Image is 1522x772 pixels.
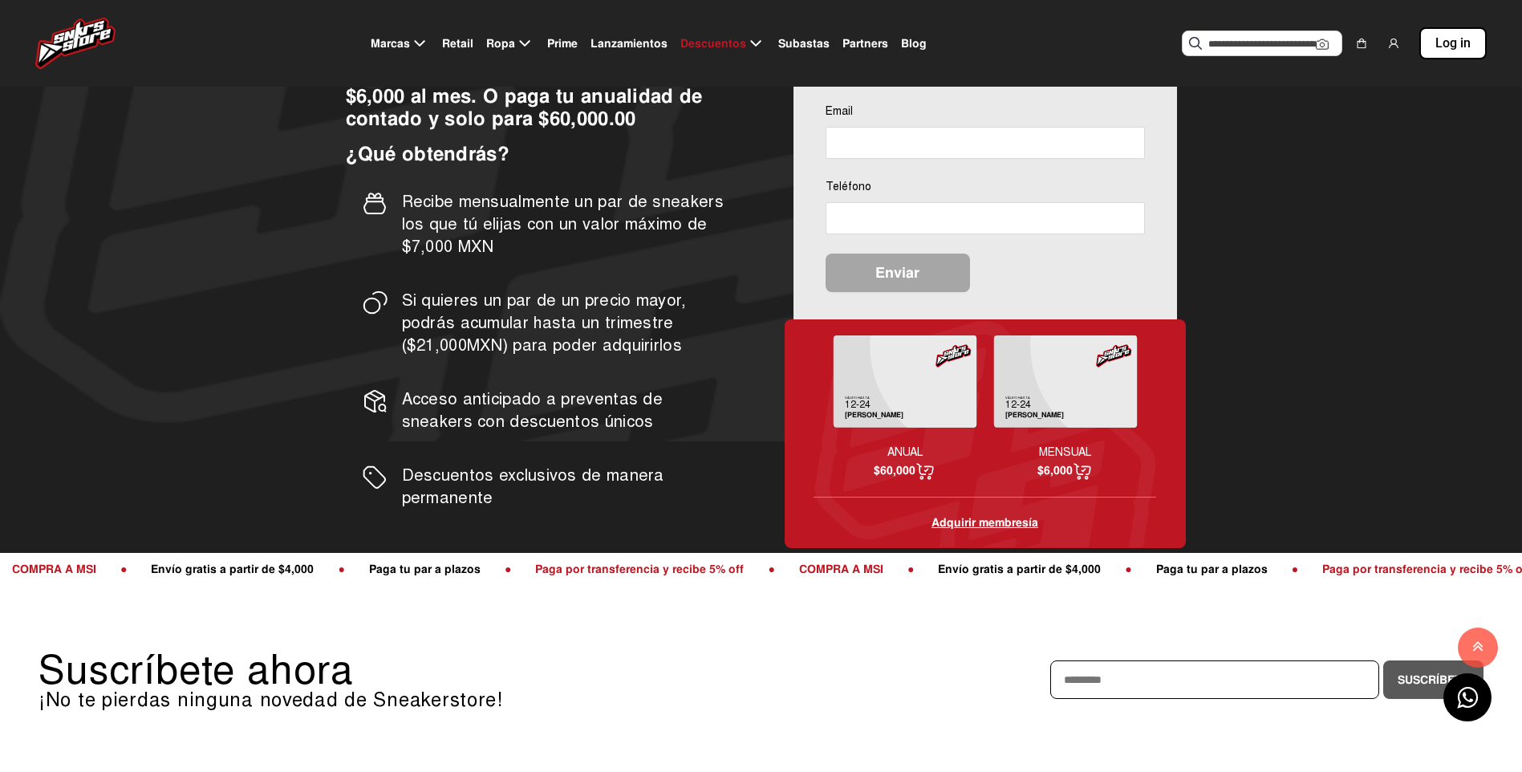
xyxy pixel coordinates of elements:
tspan: 12-24 [844,399,870,410]
span: ● [326,562,356,576]
span: Paga por transferencia y recibe 5% off [523,562,756,576]
p: Email [826,103,1145,120]
span: Retail [442,35,473,52]
span: Lanzamientos [591,35,668,52]
span: Si quieres un par de un precio mayor, podrás acumular hasta un trimestre ($21,000MXN) para poder ... [402,291,687,356]
img: user [1387,37,1400,50]
p: Suscríbete ahora [39,650,761,690]
a: Adquirir membresía [931,513,1038,532]
img: shopping [1355,37,1368,50]
p: ¿Qué obtendrás? [346,143,741,165]
span: Subastas [778,35,830,52]
img: logo [35,18,116,69]
p: $6,000 [1037,461,1093,481]
p: cada mes un par de sneakers y recíbelos en la puerta de tu casa por solo $6,000 al mes. O paga tu... [346,40,741,130]
p: MENSUAL [1039,444,1091,461]
span: COMPRA A MSI [787,562,895,576]
span: Prime [547,35,578,52]
span: Paga tu par a plazos [1144,562,1280,576]
button: Enviar [826,254,970,292]
span: Acceso anticipado a preventas de sneakers con descuentos únicos [402,389,664,432]
tspan: 12-24 [1005,399,1030,410]
p: $60,000 [874,461,936,481]
button: Suscríbete [1383,660,1483,699]
tspan: VÁLIDO HASTA [1005,396,1029,400]
span: Envío gratis a partir de $4,000 [139,562,326,576]
span: Partners [842,35,888,52]
p: Teléfono [826,178,1145,196]
span: Descuentos [680,35,746,52]
tspan: [PERSON_NAME] [844,410,903,420]
span: Marcas [371,35,410,52]
span: Blog [901,35,927,52]
tspan: [PERSON_NAME] [1005,410,1063,420]
span: ● [1113,562,1143,576]
span: Envío gratis a partir de $4,000 [926,562,1113,576]
span: ● [493,562,523,576]
p: ¡No te pierdas ninguna novedad de Sneakerstore! [39,690,761,709]
p: ANUAL [887,444,923,461]
img: Buscar [1189,37,1202,50]
span: Paga tu par a plazos [357,562,493,576]
tspan: VÁLIDO HASTA [844,396,869,400]
span: ● [1280,562,1310,576]
span: ● [756,562,786,576]
span: Log in [1435,34,1471,53]
span: ● [895,562,926,576]
img: Cámara [1316,38,1329,51]
span: Ropa [486,35,515,52]
span: Descuentos exclusivos de manera permanente [402,465,664,508]
span: Recibe mensualmente un par de sneakers los que tú elijas con un valor máximo de $7,000 MXN [402,192,724,257]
